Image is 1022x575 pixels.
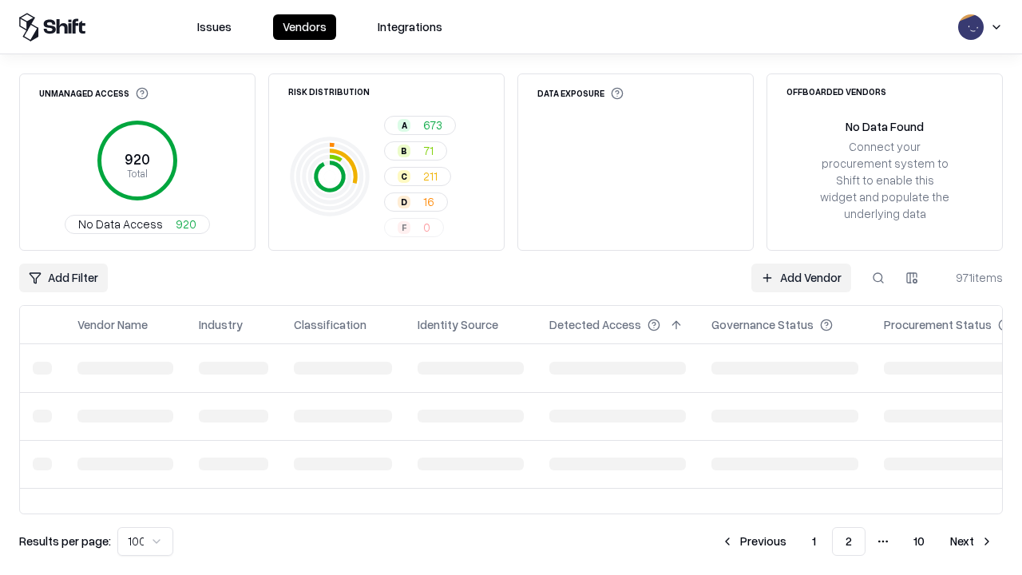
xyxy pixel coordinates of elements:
[384,167,451,186] button: C211
[127,167,148,180] tspan: Total
[398,119,410,132] div: A
[537,87,624,100] div: Data Exposure
[19,533,111,549] p: Results per page:
[711,316,814,333] div: Governance Status
[125,150,150,168] tspan: 920
[384,192,448,212] button: D16
[398,170,410,183] div: C
[939,269,1003,286] div: 971 items
[384,141,447,161] button: B71
[818,138,951,223] div: Connect your procurement system to Shift to enable this widget and populate the underlying data
[884,316,992,333] div: Procurement Status
[294,316,366,333] div: Classification
[423,117,442,133] span: 673
[423,168,438,184] span: 211
[711,527,796,556] button: Previous
[786,87,886,96] div: Offboarded Vendors
[176,216,196,232] span: 920
[799,527,829,556] button: 1
[288,87,370,96] div: Risk Distribution
[188,14,241,40] button: Issues
[941,527,1003,556] button: Next
[368,14,452,40] button: Integrations
[423,193,434,210] span: 16
[65,215,210,234] button: No Data Access920
[549,316,641,333] div: Detected Access
[846,118,924,135] div: No Data Found
[39,87,149,100] div: Unmanaged Access
[711,527,1003,556] nav: pagination
[77,316,148,333] div: Vendor Name
[78,216,163,232] span: No Data Access
[398,145,410,157] div: B
[418,316,498,333] div: Identity Source
[901,527,937,556] button: 10
[423,142,434,159] span: 71
[751,264,851,292] a: Add Vendor
[832,527,866,556] button: 2
[398,196,410,208] div: D
[384,116,456,135] button: A673
[19,264,108,292] button: Add Filter
[273,14,336,40] button: Vendors
[199,316,243,333] div: Industry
